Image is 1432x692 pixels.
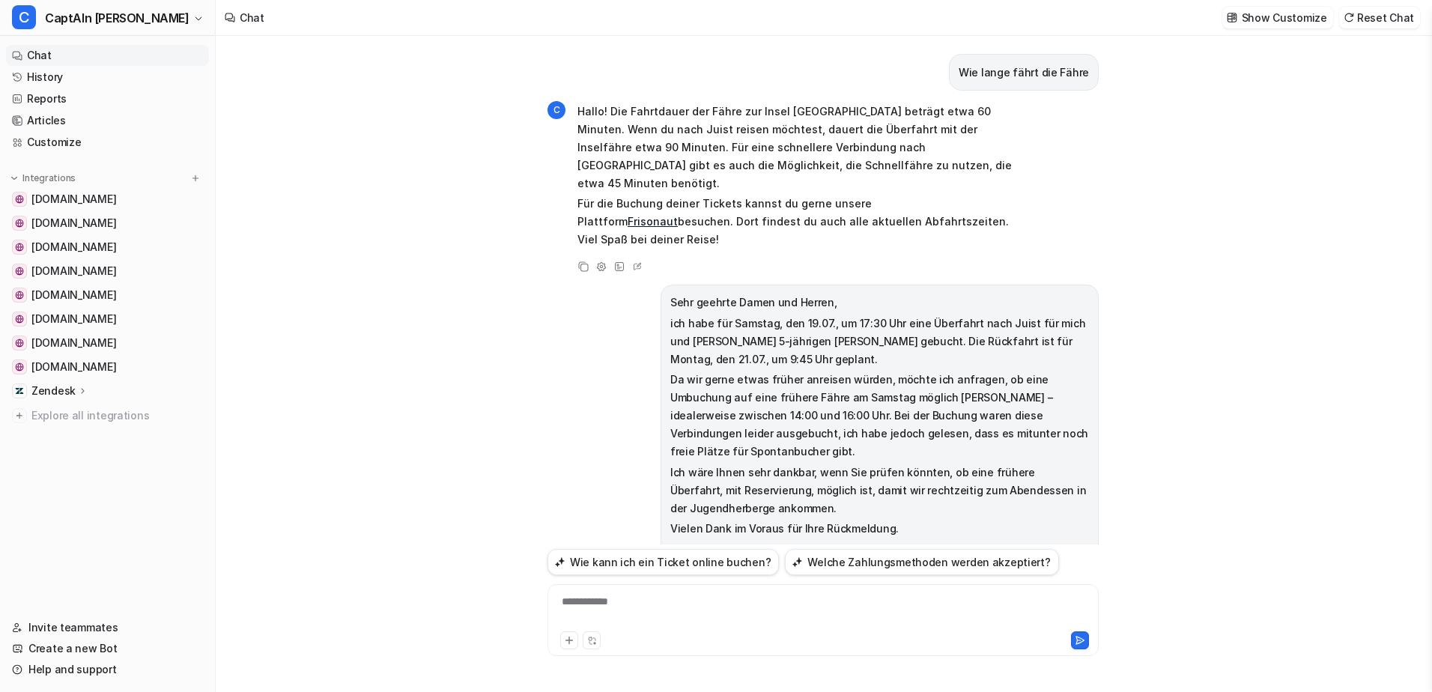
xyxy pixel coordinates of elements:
p: Sehr geehrte Damen und Herren, [670,294,1089,312]
span: C [547,101,565,119]
a: Chat [6,45,209,66]
a: Frisonaut [628,215,678,228]
p: Da wir gerne etwas früher anreisen würden, möchte ich anfragen, ob eine Umbuchung auf eine früher... [670,371,1089,461]
p: Show Customize [1242,10,1327,25]
img: www.inselparker.de [15,339,24,347]
img: www.inseltouristik.de [15,267,24,276]
span: C [12,5,36,29]
a: Explore all integrations [6,405,209,426]
p: Mit freundlichen Grüßen [670,541,1089,559]
span: [DOMAIN_NAME] [31,312,116,327]
button: Reset Chat [1339,7,1420,28]
img: Zendesk [15,386,24,395]
img: reset [1344,12,1354,23]
button: Wie kann ich ein Ticket online buchen? [547,549,779,575]
a: Help and support [6,659,209,680]
img: www.inselbus-norderney.de [15,362,24,371]
img: explore all integrations [12,408,27,423]
a: www.frisonaut.de[DOMAIN_NAME] [6,213,209,234]
span: [DOMAIN_NAME] [31,240,116,255]
img: expand menu [9,173,19,183]
span: [DOMAIN_NAME] [31,192,116,207]
button: Integrations [6,171,80,186]
span: [DOMAIN_NAME] [31,288,116,303]
span: [DOMAIN_NAME] [31,359,116,374]
a: www.inselbus-norderney.de[DOMAIN_NAME] [6,356,209,377]
p: Hallo! Die Fahrtdauer der Fähre zur Insel [GEOGRAPHIC_DATA] beträgt etwa 60 Minuten. Wenn du nach... [577,103,1016,192]
a: History [6,67,209,88]
a: Reports [6,88,209,109]
span: [DOMAIN_NAME] [31,264,116,279]
button: Show Customize [1222,7,1333,28]
p: Wie lange fährt die Fähre [959,64,1089,82]
a: Create a new Bot [6,638,209,659]
img: www.inselflieger.de [15,315,24,324]
a: www.inselparker.de[DOMAIN_NAME] [6,333,209,353]
p: Integrations [22,172,76,184]
a: www.inselflieger.de[DOMAIN_NAME] [6,309,209,330]
span: CaptAIn [PERSON_NAME] [45,7,189,28]
img: www.frisonaut.de [15,219,24,228]
a: Invite teammates [6,617,209,638]
img: customize [1227,12,1237,23]
img: www.nordsee-bike.de [15,195,24,204]
p: ich habe für Samstag, den 19.07., um 17:30 Uhr eine Überfahrt nach Juist für mich und [PERSON_NAM... [670,315,1089,368]
span: [DOMAIN_NAME] [31,216,116,231]
a: www.inselexpress.de[DOMAIN_NAME] [6,285,209,306]
p: Für die Buchung deiner Tickets kannst du gerne unsere Plattform besuchen. Dort findest du auch al... [577,195,1016,249]
p: Vielen Dank im Voraus für Ihre Rückmeldung. [670,520,1089,538]
a: www.inselfaehre.de[DOMAIN_NAME] [6,237,209,258]
img: www.inselfaehre.de [15,243,24,252]
a: www.inseltouristik.de[DOMAIN_NAME] [6,261,209,282]
div: Chat [240,10,264,25]
span: [DOMAIN_NAME] [31,336,116,350]
a: Articles [6,110,209,131]
p: Zendesk [31,383,76,398]
a: Customize [6,132,209,153]
button: Welche Zahlungsmethoden werden akzeptiert? [785,549,1058,575]
img: www.inselexpress.de [15,291,24,300]
span: Explore all integrations [31,404,203,428]
img: menu_add.svg [190,173,201,183]
a: www.nordsee-bike.de[DOMAIN_NAME] [6,189,209,210]
p: Ich wäre Ihnen sehr dankbar, wenn Sie prüfen könnten, ob eine frühere Überfahrt, mit Reservierung... [670,464,1089,518]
